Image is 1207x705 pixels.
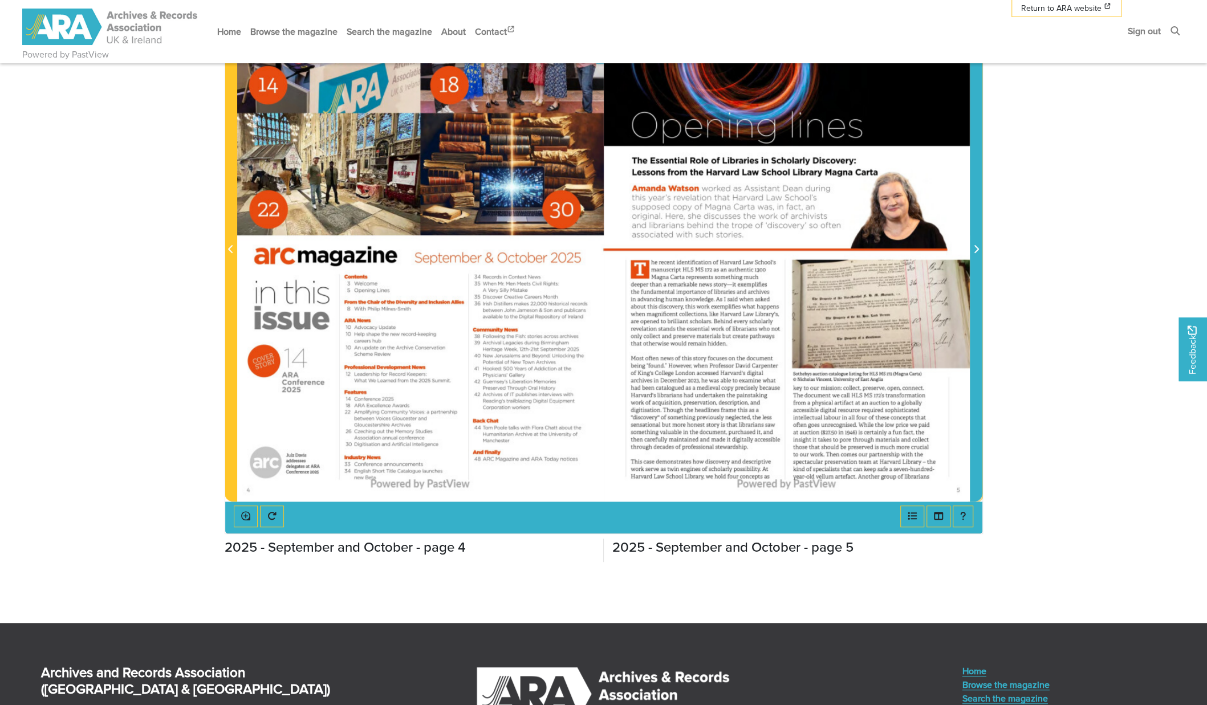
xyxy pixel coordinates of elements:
a: Browse the magazine [246,17,342,47]
h2: 2025 - September and October - page 5 [612,539,983,555]
button: Thumbnails [926,506,950,527]
a: Powered by PastView [22,48,109,62]
a: Browse the magazine [962,678,1050,691]
button: Enable or disable loupe tool (Alt+L) [234,506,258,527]
a: Search the magazine [342,17,437,47]
a: Sign out [1123,16,1165,46]
button: Rotate the book [260,506,284,527]
a: Contact [470,17,521,47]
button: Help [953,506,973,527]
a: ARA - ARC Magazine | Powered by PastView logo [22,2,199,52]
span: Return to ARA website [1021,2,1102,14]
button: Open metadata window [900,506,924,527]
a: Would you like to provide feedback? [1178,317,1207,381]
a: About [437,17,470,47]
a: Search the magazine [962,691,1050,705]
a: Home [213,17,246,47]
h2: 2025 - September and October - page 4 [225,539,595,555]
img: ARA - ARC Magazine | Powered by PastView [22,9,199,45]
strong: Archives and Records Association ([GEOGRAPHIC_DATA] & [GEOGRAPHIC_DATA]) [41,662,330,698]
a: Home [962,664,1050,678]
span: Feedback [1185,325,1199,374]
